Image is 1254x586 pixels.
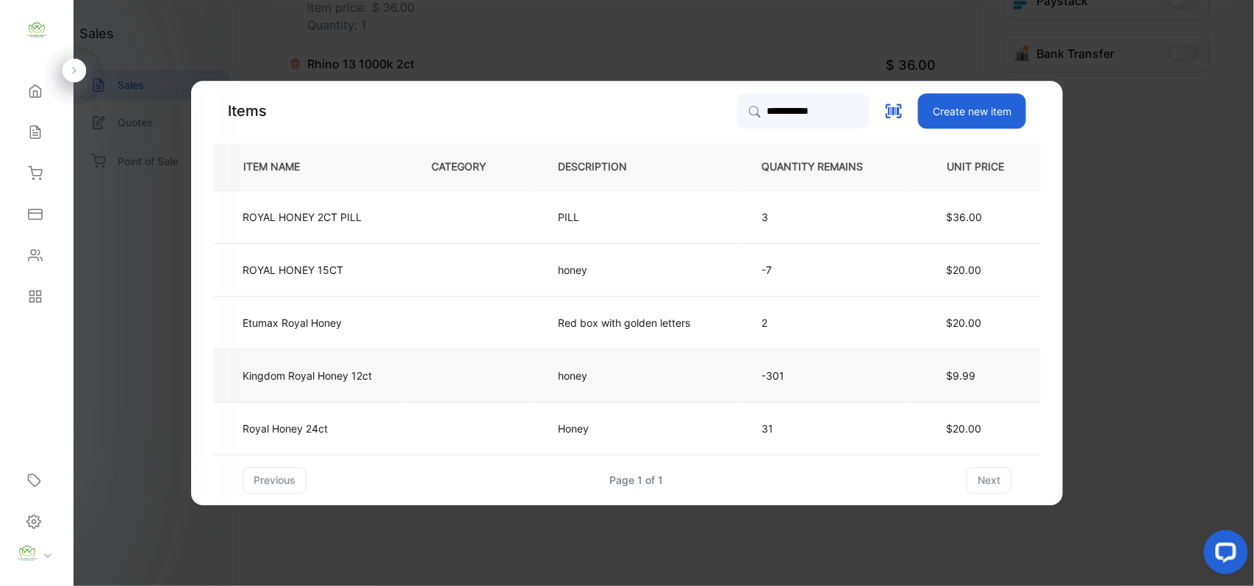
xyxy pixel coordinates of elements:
p: -301 [762,368,886,383]
p: Honey [558,421,617,436]
span: $36.00 [946,211,982,223]
p: QUANTITY REMAINS [762,159,886,175]
p: Etumax Royal Honey [243,315,342,330]
div: Page 1 of 1 [610,472,664,488]
p: ITEM NAME [237,159,323,175]
img: logo [26,19,48,41]
p: honey [558,368,617,383]
p: ROYAL HONEY 15CT [243,262,343,278]
p: ROYAL HONEY 2CT PILL [243,209,362,225]
p: 2 [762,315,886,330]
iframe: LiveChat chat widget [1192,524,1254,586]
p: DESCRIPTION [558,159,651,175]
p: Kingdom Royal Honey 12ct [243,368,372,383]
p: -7 [762,262,886,278]
span: $20.00 [946,422,981,435]
p: honey [558,262,617,278]
img: profile [16,543,38,565]
p: Items [228,100,267,122]
p: UNIT PRICE [935,159,1017,175]
span: $20.00 [946,264,981,276]
button: previous [243,467,307,493]
p: PILL [558,209,617,225]
p: 31 [762,421,886,436]
span: $20.00 [946,316,981,329]
p: Royal Honey 24ct [243,421,328,436]
p: CATEGORY [431,159,509,175]
p: Red box with golden letters [558,315,690,330]
button: next [967,467,1011,493]
p: 3 [762,209,886,225]
span: $9.99 [946,369,975,382]
button: Create new item [918,93,1026,129]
